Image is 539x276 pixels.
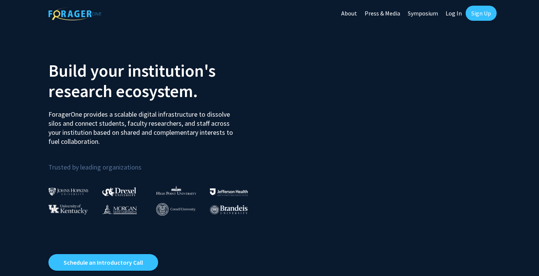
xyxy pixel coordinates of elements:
[48,7,101,20] img: ForagerOne Logo
[102,187,136,196] img: Drexel University
[48,152,264,173] p: Trusted by leading organizations
[48,104,238,146] p: ForagerOne provides a scalable digital infrastructure to dissolve silos and connect students, fac...
[210,188,248,196] img: Thomas Jefferson University
[48,254,158,271] a: Opens in a new tab
[466,6,497,21] a: Sign Up
[48,204,88,214] img: University of Kentucky
[48,188,89,196] img: Johns Hopkins University
[210,205,248,214] img: Brandeis University
[156,203,196,216] img: Cornell University
[156,186,196,195] img: High Point University
[48,60,264,101] h2: Build your institution's research ecosystem.
[102,204,137,214] img: Morgan State University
